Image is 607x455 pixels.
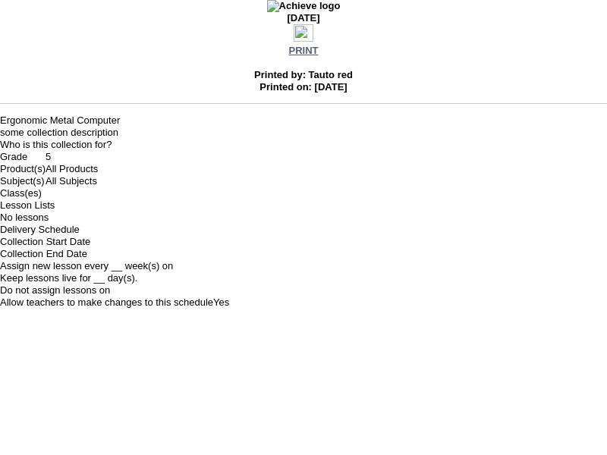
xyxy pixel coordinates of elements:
td: All Products [46,163,98,175]
td: Yes [213,297,229,309]
td: 5 [46,151,98,163]
td: All Subjects [46,175,98,187]
a: PRINT [289,45,319,56]
img: print.gif [294,24,313,42]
